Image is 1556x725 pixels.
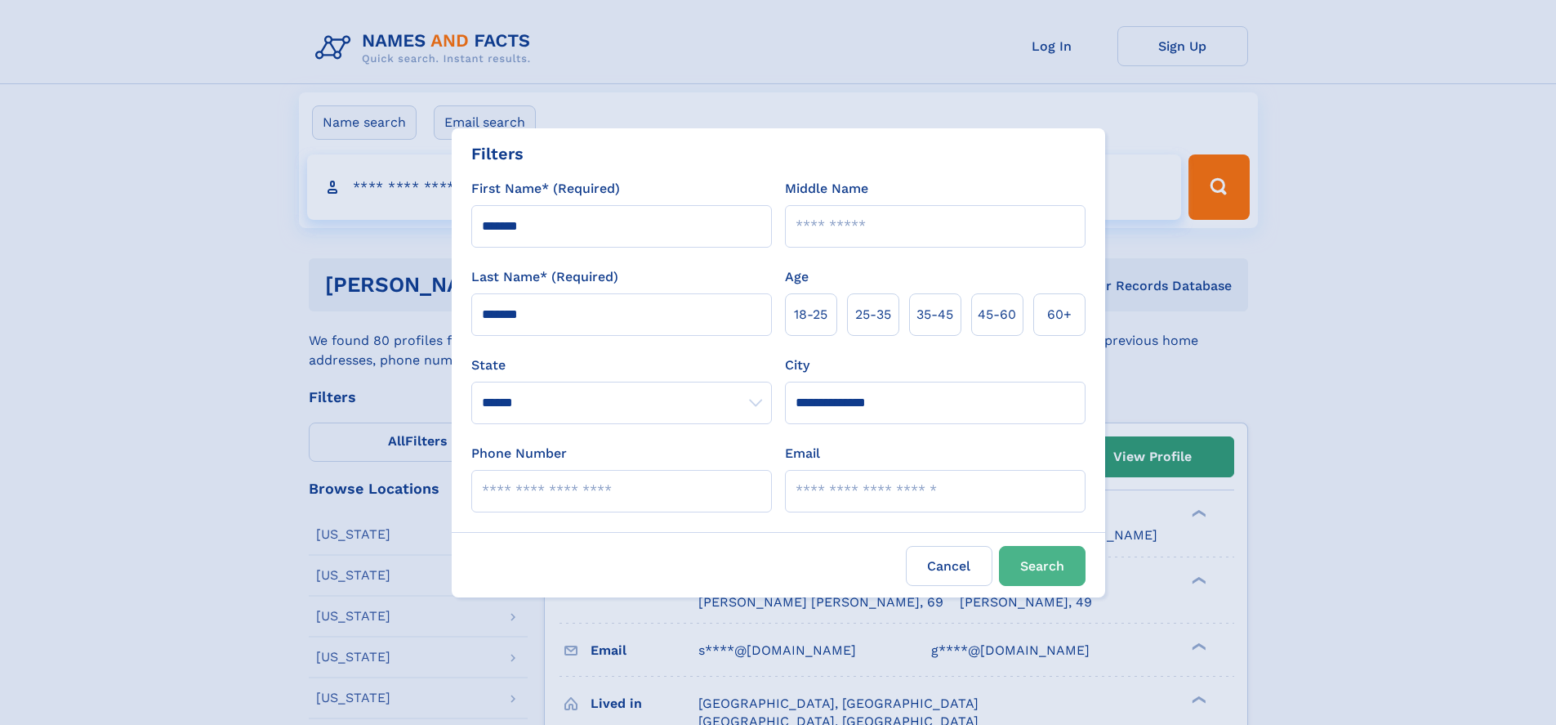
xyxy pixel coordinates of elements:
label: Email [785,444,820,463]
label: Age [785,267,809,287]
span: 45‑60 [978,305,1016,324]
label: Cancel [906,546,992,586]
label: First Name* (Required) [471,179,620,199]
div: Filters [471,141,524,166]
label: Last Name* (Required) [471,267,618,287]
span: 18‑25 [794,305,827,324]
span: 60+ [1047,305,1072,324]
label: State [471,356,772,375]
span: 35‑45 [916,305,953,324]
label: Middle Name [785,179,868,199]
label: Phone Number [471,444,567,463]
button: Search [999,546,1086,586]
label: City [785,356,809,375]
span: 25‑35 [855,305,891,324]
